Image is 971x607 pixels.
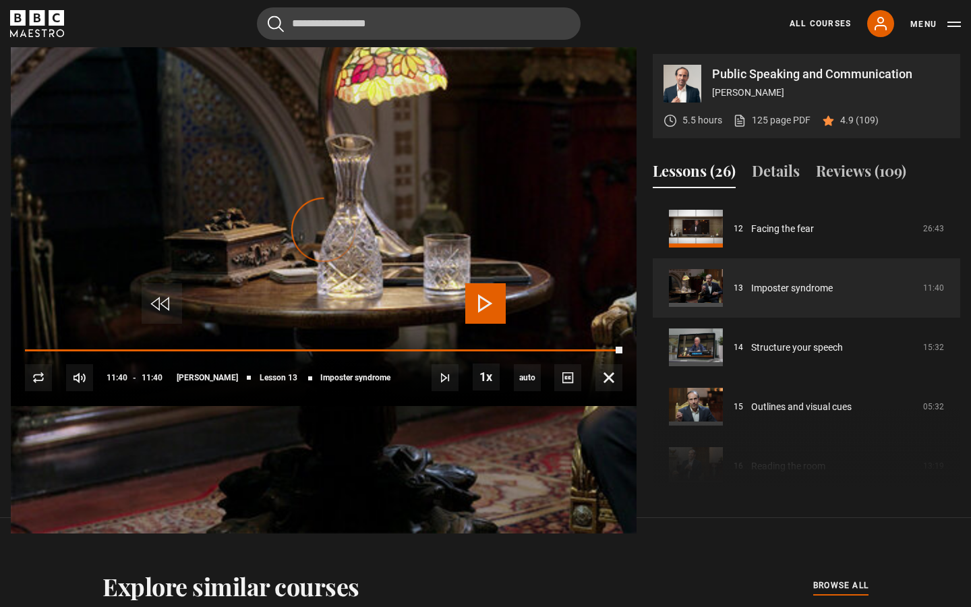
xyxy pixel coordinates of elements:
video-js: Video Player [11,54,637,406]
span: browse all [813,579,869,592]
p: Public Speaking and Communication [712,68,949,80]
button: Toggle navigation [910,18,961,31]
button: Next Lesson [432,364,459,391]
a: browse all [813,579,869,594]
button: Fullscreen [595,364,622,391]
button: Mute [66,364,93,391]
div: Progress Bar [25,349,622,352]
span: Lesson 13 [260,374,297,382]
span: Imposter syndrome [320,374,390,382]
button: Replay [25,364,52,391]
a: 125 page PDF [733,113,811,127]
button: Captions [554,364,581,391]
h2: Explore similar courses [102,572,359,600]
span: 11:40 [142,366,163,390]
svg: BBC Maestro [10,10,64,37]
a: Facing the fear [751,222,814,236]
span: auto [514,364,541,391]
button: Reviews (109) [816,160,906,188]
button: Playback Rate [473,364,500,391]
input: Search [257,7,581,40]
button: Lessons (26) [653,160,736,188]
span: [PERSON_NAME] [177,374,238,382]
p: [PERSON_NAME] [712,86,949,100]
button: Submit the search query [268,16,284,32]
p: 4.9 (109) [840,113,879,127]
span: - [133,373,136,382]
div: Current quality: 360p [514,364,541,391]
a: Structure your speech [751,341,843,355]
button: Details [752,160,800,188]
span: 11:40 [107,366,127,390]
a: Outlines and visual cues [751,400,852,414]
a: All Courses [790,18,851,30]
a: Imposter syndrome [751,281,833,295]
p: 5.5 hours [682,113,722,127]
